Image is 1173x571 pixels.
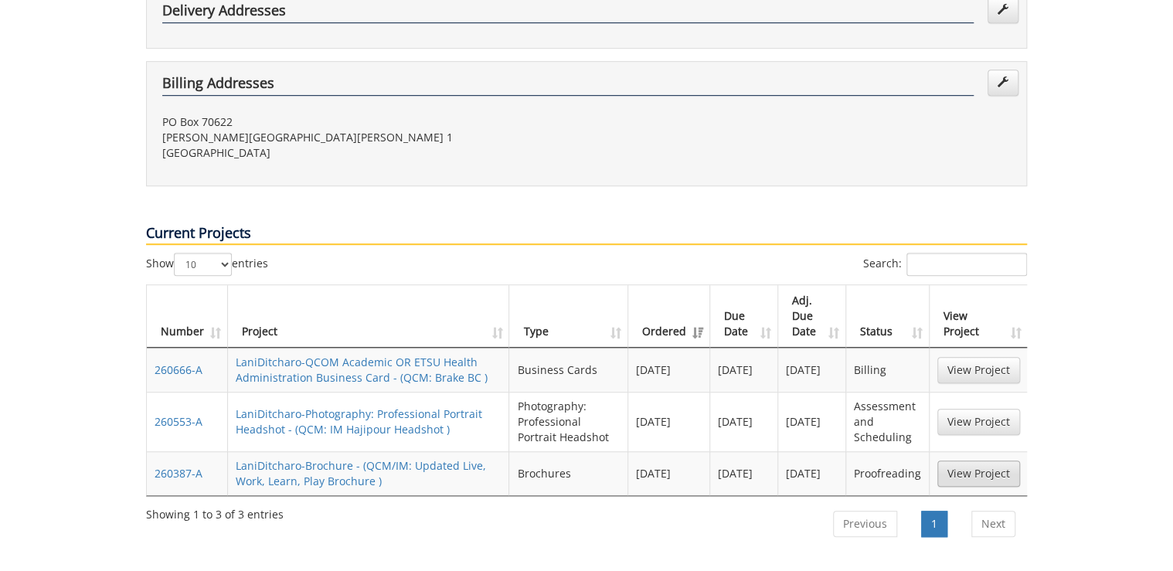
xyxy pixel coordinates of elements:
[930,285,1028,348] th: View Project: activate to sort column ascending
[509,348,627,392] td: Business Cards
[937,409,1020,435] a: View Project
[628,392,710,451] td: [DATE]
[937,357,1020,383] a: View Project
[509,392,627,451] td: Photography: Professional Portrait Headshot
[162,114,575,130] p: PO Box 70622
[162,76,974,96] h4: Billing Addresses
[971,511,1015,537] a: Next
[147,285,228,348] th: Number: activate to sort column ascending
[846,392,930,451] td: Assessment and Scheduling
[155,362,202,377] a: 260666-A
[988,70,1018,96] a: Edit Addresses
[710,451,778,495] td: [DATE]
[833,511,897,537] a: Previous
[710,392,778,451] td: [DATE]
[628,451,710,495] td: [DATE]
[509,285,627,348] th: Type: activate to sort column ascending
[778,348,846,392] td: [DATE]
[146,501,284,522] div: Showing 1 to 3 of 3 entries
[937,461,1020,487] a: View Project
[846,348,930,392] td: Billing
[155,466,202,481] a: 260387-A
[509,451,627,495] td: Brochures
[906,253,1027,276] input: Search:
[628,348,710,392] td: [DATE]
[710,348,778,392] td: [DATE]
[155,414,202,429] a: 260553-A
[778,451,846,495] td: [DATE]
[146,223,1027,245] p: Current Projects
[710,285,778,348] th: Due Date: activate to sort column ascending
[236,458,486,488] a: LaniDitcharo-Brochure - (QCM/IM: Updated Live, Work, Learn, Play Brochure )
[228,285,509,348] th: Project: activate to sort column ascending
[146,253,268,276] label: Show entries
[846,285,930,348] th: Status: activate to sort column ascending
[921,511,947,537] a: 1
[778,285,846,348] th: Adj. Due Date: activate to sort column ascending
[174,253,232,276] select: Showentries
[162,3,974,23] h4: Delivery Addresses
[162,130,575,145] p: [PERSON_NAME][GEOGRAPHIC_DATA][PERSON_NAME] 1
[628,285,710,348] th: Ordered: activate to sort column ascending
[236,355,488,385] a: LaniDitcharo-QCOM Academic OR ETSU Health Administration Business Card - (QCM: Brake BC )
[162,145,575,161] p: [GEOGRAPHIC_DATA]
[846,451,930,495] td: Proofreading
[778,392,846,451] td: [DATE]
[236,406,482,437] a: LaniDitcharo-Photography: Professional Portrait Headshot - (QCM: IM Hajipour Headshot )
[863,253,1027,276] label: Search:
